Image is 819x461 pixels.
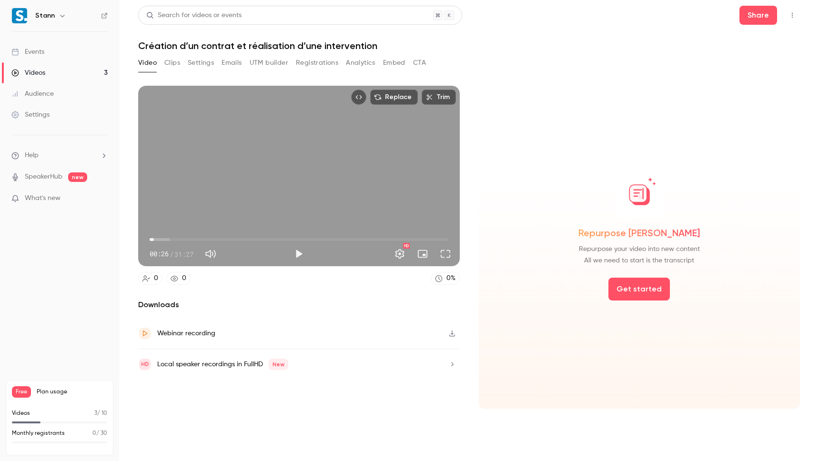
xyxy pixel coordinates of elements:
[11,110,50,120] div: Settings
[11,89,54,99] div: Audience
[413,244,432,263] button: Turn on miniplayer
[370,90,418,105] button: Replace
[608,278,670,301] button: Get started
[579,243,700,266] span: Repurpose your video into new content All we need to start is the transcript
[170,249,173,259] span: /
[346,55,375,70] button: Analytics
[422,90,456,105] button: Trim
[37,388,107,396] span: Plan usage
[436,244,455,263] button: Full screen
[201,244,220,263] button: Mute
[11,47,44,57] div: Events
[138,299,460,311] h2: Downloads
[138,40,800,51] h1: Création d’un contrat et réalisation d’une intervention
[68,172,87,182] span: new
[578,226,700,240] span: Repurpose [PERSON_NAME]
[174,249,193,259] span: 31:27
[446,273,455,283] div: 0 %
[35,11,55,20] h6: Stann
[250,55,288,70] button: UTM builder
[94,409,107,418] p: / 10
[166,272,191,285] a: 0
[94,411,97,416] span: 3
[12,409,30,418] p: Videos
[11,150,108,160] li: help-dropdown-opener
[150,249,193,259] div: 00:26
[269,359,288,370] span: New
[92,431,96,436] span: 0
[11,68,45,78] div: Videos
[92,429,107,438] p: / 30
[157,328,215,339] div: Webinar recording
[289,244,308,263] button: Play
[12,386,31,398] span: Free
[383,55,405,70] button: Embed
[138,272,162,285] a: 0
[154,273,158,283] div: 0
[138,55,157,70] button: Video
[785,8,800,23] button: Top Bar Actions
[413,55,426,70] button: CTA
[296,55,338,70] button: Registrations
[96,194,108,203] iframe: Noticeable Trigger
[403,243,410,249] div: HD
[150,249,169,259] span: 00:26
[222,55,242,70] button: Emails
[25,172,62,182] a: SpeakerHub
[351,90,366,105] button: Embed video
[164,55,180,70] button: Clips
[25,193,61,203] span: What's new
[431,272,460,285] a: 0%
[157,359,288,370] div: Local speaker recordings in FullHD
[146,10,242,20] div: Search for videos or events
[25,150,39,160] span: Help
[12,8,27,23] img: Stann
[739,6,777,25] button: Share
[182,273,186,283] div: 0
[188,55,214,70] button: Settings
[390,244,409,263] button: Settings
[12,429,65,438] p: Monthly registrants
